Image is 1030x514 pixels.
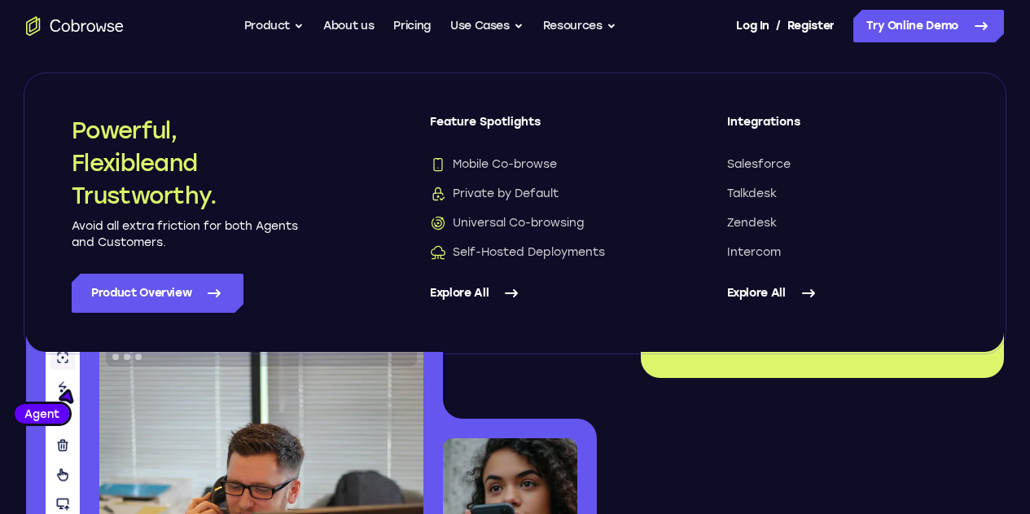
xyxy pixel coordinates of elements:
[430,186,662,202] a: Private by DefaultPrivate by Default
[430,215,584,231] span: Universal Co-browsing
[393,10,431,42] a: Pricing
[430,114,662,143] span: Feature Spotlights
[727,244,781,261] span: Intercom
[430,274,662,313] a: Explore All
[430,244,662,261] a: Self-Hosted DeploymentsSelf-Hosted Deployments
[727,186,777,202] span: Talkdesk
[727,244,959,261] a: Intercom
[430,186,446,202] img: Private by Default
[430,156,662,173] a: Mobile Co-browseMobile Co-browse
[430,244,446,261] img: Self-Hosted Deployments
[72,274,243,313] a: Product Overview
[430,244,605,261] span: Self-Hosted Deployments
[727,156,959,173] a: Salesforce
[430,156,446,173] img: Mobile Co-browse
[727,156,791,173] span: Salesforce
[776,16,781,36] span: /
[727,215,777,231] span: Zendesk
[72,114,300,212] h2: Powerful, Flexible and Trustworthy.
[727,215,959,231] a: Zendesk
[72,218,300,251] p: Avoid all extra friction for both Agents and Customers.
[727,186,959,202] a: Talkdesk
[244,10,305,42] button: Product
[430,156,557,173] span: Mobile Co-browse
[727,114,959,143] span: Integrations
[430,215,662,231] a: Universal Co-browsingUniversal Co-browsing
[543,10,616,42] button: Resources
[323,10,374,42] a: About us
[430,215,446,231] img: Universal Co-browsing
[787,10,835,42] a: Register
[26,16,124,36] a: Go to the home page
[727,274,959,313] a: Explore All
[450,10,524,42] button: Use Cases
[853,10,1004,42] a: Try Online Demo
[430,186,559,202] span: Private by Default
[15,406,69,422] span: Agent
[736,10,769,42] a: Log In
